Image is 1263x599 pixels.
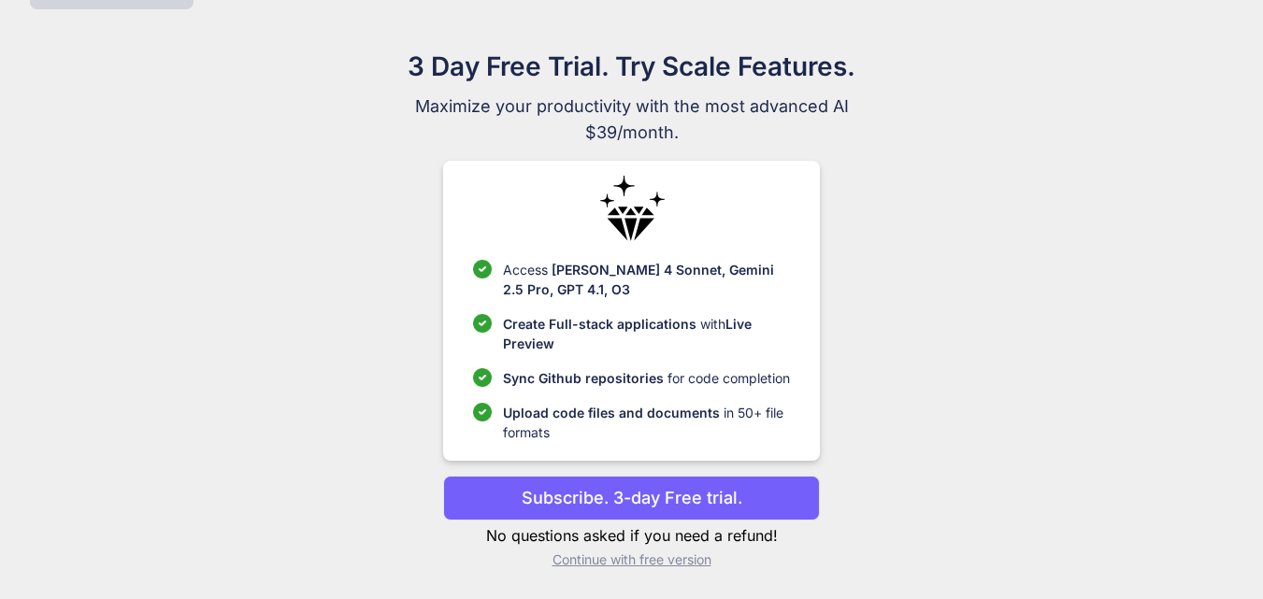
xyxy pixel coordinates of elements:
[503,316,700,332] span: Create Full-stack applications
[503,405,720,421] span: Upload code files and documents
[503,314,790,353] p: with
[503,370,664,386] span: Sync Github repositories
[503,260,790,299] p: Access
[503,262,774,297] span: [PERSON_NAME] 4 Sonnet, Gemini 2.5 Pro, GPT 4.1, O3
[318,93,946,120] span: Maximize your productivity with the most advanced AI
[503,368,790,388] p: for code completion
[473,368,492,387] img: checklist
[473,403,492,421] img: checklist
[473,260,492,278] img: checklist
[473,314,492,333] img: checklist
[318,120,946,146] span: $39/month.
[503,403,790,442] p: in 50+ file formats
[318,47,946,86] h1: 3 Day Free Trial. Try Scale Features.
[522,485,742,510] p: Subscribe. 3-day Free trial.
[443,476,820,521] button: Subscribe. 3-day Free trial.
[443,524,820,547] p: No questions asked if you need a refund!
[443,550,820,569] p: Continue with free version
